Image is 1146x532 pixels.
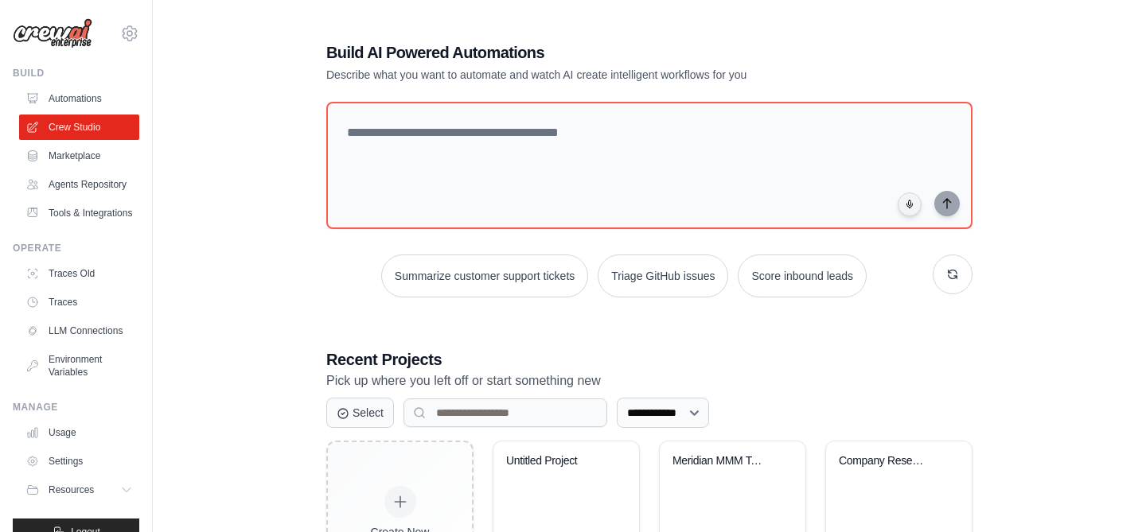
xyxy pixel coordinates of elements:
[19,318,139,344] a: LLM Connections
[13,67,139,80] div: Build
[326,371,973,391] p: Pick up where you left off or start something new
[19,477,139,503] button: Resources
[839,454,935,468] div: Company Research & Investment Analysis
[381,254,588,297] button: Summarize customer support tickets
[19,115,139,140] a: Crew Studio
[326,67,861,83] p: Describe what you want to automate and watch AI create intelligent workflows for you
[19,289,139,315] a: Traces
[13,401,139,414] div: Manage
[19,200,139,226] a: Tools & Integrations
[19,449,139,474] a: Settings
[13,242,139,254] div: Operate
[738,254,867,297] button: Score inbound leads
[19,86,139,111] a: Automations
[19,347,139,385] a: Environment Variables
[598,254,728,297] button: Triage GitHub issues
[19,420,139,445] a: Usage
[898,192,922,216] button: Click to speak your automation idea
[326,348,973,371] h3: Recent Projects
[19,143,139,169] a: Marketplace
[933,254,973,294] button: Get new suggestions
[49,483,94,496] span: Resources
[19,172,139,197] a: Agents Repository
[326,398,394,428] button: Select
[13,18,92,49] img: Logo
[506,454,602,468] div: Untitled Project
[19,261,139,286] a: Traces Old
[326,41,861,64] h1: Build AI Powered Automations
[672,454,769,468] div: Meridian MMM Tool Development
